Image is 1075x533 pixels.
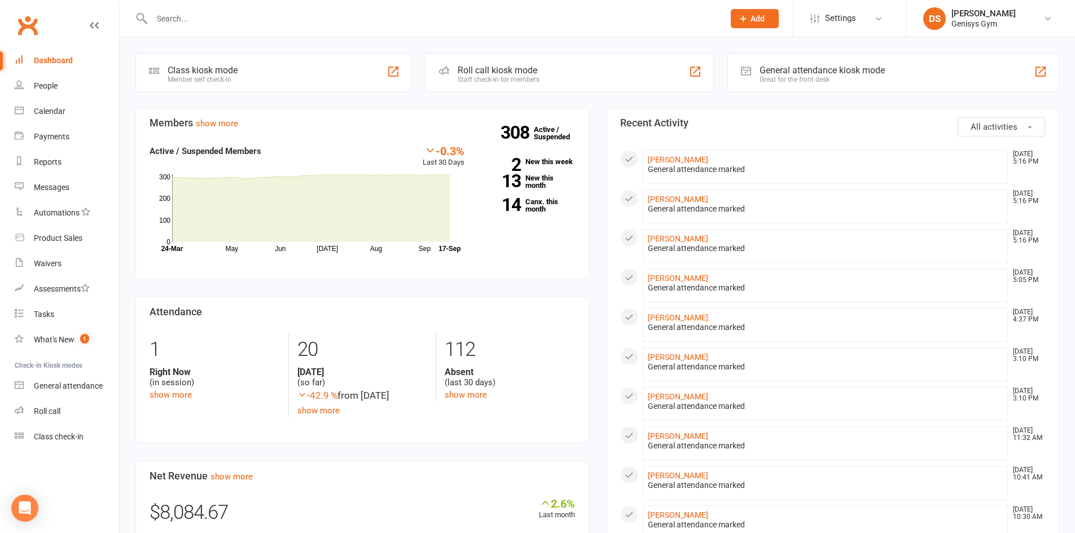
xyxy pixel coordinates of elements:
[15,149,119,175] a: Reports
[481,158,575,165] a: 2New this week
[445,333,574,367] div: 112
[648,481,1003,490] div: General attendance marked
[150,367,280,377] strong: Right Now
[1007,309,1045,323] time: [DATE] 4:37 PM
[1007,190,1045,205] time: [DATE] 5:16 PM
[825,6,856,31] span: Settings
[1007,466,1045,481] time: [DATE] 10:41 AM
[534,117,583,149] a: 308Active / Suspended
[148,11,716,27] input: Search...
[297,390,337,401] span: -42.9 %
[951,19,1016,29] div: Genisys Gym
[648,353,708,362] a: [PERSON_NAME]
[297,406,340,416] a: show more
[15,373,119,399] a: General attendance kiosk mode
[34,284,90,293] div: Assessments
[458,65,539,76] div: Roll call kiosk mode
[297,367,427,388] div: (so far)
[423,144,464,157] div: -0.3%
[34,407,60,416] div: Roll call
[34,234,82,243] div: Product Sales
[34,335,74,344] div: What's New
[34,259,62,268] div: Waivers
[15,175,119,200] a: Messages
[481,173,521,190] strong: 13
[15,327,119,353] a: What's New1
[648,362,1003,372] div: General attendance marked
[150,117,575,129] h3: Members
[648,392,708,401] a: [PERSON_NAME]
[34,81,58,90] div: People
[751,14,765,23] span: Add
[445,390,487,400] a: show more
[481,198,575,213] a: 14Canx. this month
[648,244,1003,253] div: General attendance marked
[1007,230,1045,244] time: [DATE] 5:16 PM
[15,251,119,276] a: Waivers
[34,432,84,441] div: Class check-in
[648,431,708,441] a: [PERSON_NAME]
[34,132,69,141] div: Payments
[15,99,119,124] a: Calendar
[15,302,119,327] a: Tasks
[150,470,575,482] h3: Net Revenue
[15,200,119,226] a: Automations
[481,196,521,213] strong: 14
[297,388,427,403] div: from [DATE]
[648,283,1003,293] div: General attendance marked
[1007,348,1045,363] time: [DATE] 3:10 PM
[196,118,238,129] a: show more
[648,195,708,204] a: [PERSON_NAME]
[168,65,238,76] div: Class kiosk mode
[648,313,708,322] a: [PERSON_NAME]
[210,472,253,482] a: show more
[15,73,119,99] a: People
[445,367,574,388] div: (last 30 days)
[458,76,539,83] div: Staff check-in for members
[34,381,103,390] div: General attendance
[150,306,575,318] h3: Attendance
[648,510,708,519] a: [PERSON_NAME]
[15,226,119,251] a: Product Sales
[481,174,575,189] a: 13New this month
[731,9,779,28] button: Add
[15,399,119,424] a: Roll call
[150,367,280,388] div: (in session)
[34,310,54,319] div: Tasks
[1007,427,1045,442] time: [DATE] 11:32 AM
[648,274,708,283] a: [PERSON_NAME]
[648,165,1003,174] div: General attendance marked
[1007,151,1045,165] time: [DATE] 5:16 PM
[539,497,575,521] div: Last month
[423,144,464,169] div: Last 30 Days
[648,204,1003,214] div: General attendance marked
[168,76,238,83] div: Member self check-in
[648,234,708,243] a: [PERSON_NAME]
[923,7,946,30] div: DS
[1007,506,1045,521] time: [DATE] 10:30 AM
[297,367,427,377] strong: [DATE]
[648,471,708,480] a: [PERSON_NAME]
[15,276,119,302] a: Assessments
[648,323,1003,332] div: General attendance marked
[648,520,1003,530] div: General attendance marked
[1007,269,1045,284] time: [DATE] 5:05 PM
[620,117,1046,129] h3: Recent Activity
[951,8,1016,19] div: [PERSON_NAME]
[958,117,1045,136] button: All activities
[34,56,73,65] div: Dashboard
[297,333,427,367] div: 20
[15,48,119,73] a: Dashboard
[150,390,192,400] a: show more
[760,76,885,83] div: Great for the front desk
[11,495,38,522] div: Open Intercom Messenger
[648,441,1003,451] div: General attendance marked
[34,183,69,192] div: Messages
[481,156,521,173] strong: 2
[150,333,280,367] div: 1
[501,124,534,141] strong: 308
[34,107,65,116] div: Calendar
[1007,387,1045,402] time: [DATE] 3:10 PM
[648,155,708,164] a: [PERSON_NAME]
[539,497,575,509] div: 2.6%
